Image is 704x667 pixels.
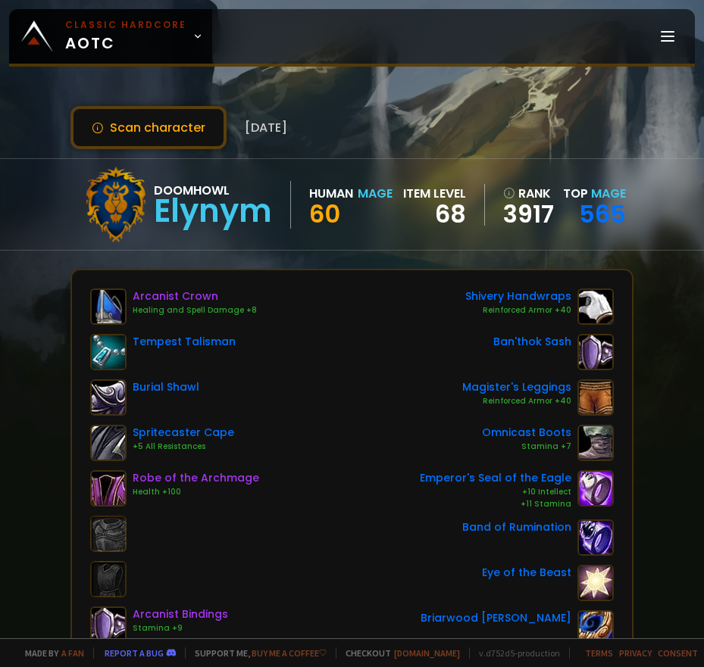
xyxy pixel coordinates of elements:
div: Ban'thok Sash [493,334,571,350]
div: Burial Shawl [133,379,199,395]
div: Tempest Talisman [133,334,236,350]
a: Buy me a coffee [252,647,327,659]
img: item-13968 [577,565,614,601]
div: Reinforced Armor +40 [465,304,571,316]
div: Health +100 [133,486,259,498]
div: Band of Rumination [462,519,571,535]
div: Arcanist Crown [133,288,257,304]
img: item-11822 [577,425,614,461]
div: Stamina +9 [133,622,228,634]
div: Stamina +7 [482,441,571,453]
img: item-18317 [90,334,127,370]
div: Healing and Spell Damage +8 [133,304,257,316]
span: [DATE] [245,118,287,137]
img: item-18103 [577,519,614,556]
a: Report a bug [105,647,164,659]
div: Elynym [154,200,272,223]
a: Terms [585,647,613,659]
img: item-18693 [577,288,614,325]
div: Robe of the Archmage [133,470,259,486]
img: item-16795 [90,288,127,325]
img: item-14152 [90,470,127,506]
div: Eye of the Beast [482,565,571,581]
div: +10 Intellect [420,486,571,498]
button: Scan character [70,106,227,149]
img: item-16687 [577,379,614,416]
span: 60 [309,197,340,231]
div: Top [563,184,626,203]
span: AOTC [65,18,186,55]
div: Mage [358,184,393,203]
div: 68 [403,203,466,226]
span: Checkout [336,647,460,659]
div: Spritecaster Cape [133,425,234,441]
a: Classic HardcoreAOTC [9,9,212,64]
a: Consent [658,647,698,659]
div: rank [503,184,554,203]
span: v. d752d5 - production [469,647,560,659]
span: Made by [16,647,84,659]
small: Classic Hardcore [65,18,186,32]
a: a fan [61,647,84,659]
img: item-11934 [577,470,614,506]
div: item level [403,184,466,203]
div: Doomhowl [154,181,272,200]
img: item-16799 [90,606,127,643]
a: 565 [579,197,626,231]
div: Magister's Leggings [462,379,571,395]
div: Shivery Handwraps [465,288,571,304]
img: item-12930 [577,610,614,647]
div: Briarwood [PERSON_NAME] [421,610,571,626]
a: 3917 [503,203,554,226]
div: Omnicast Boots [482,425,571,441]
a: [DOMAIN_NAME] [394,647,460,659]
div: Arcanist Bindings [133,606,228,622]
div: +11 Stamina [420,498,571,510]
img: item-11623 [90,425,127,461]
img: item-18681 [90,379,127,416]
div: Reinforced Armor +40 [462,395,571,407]
div: +5 All Resistances [133,441,234,453]
div: Emperor's Seal of the Eagle [420,470,571,486]
span: Support me, [185,647,327,659]
img: item-11662 [577,334,614,370]
div: Human [309,184,353,203]
span: Mage [591,185,626,202]
a: Privacy [619,647,652,659]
